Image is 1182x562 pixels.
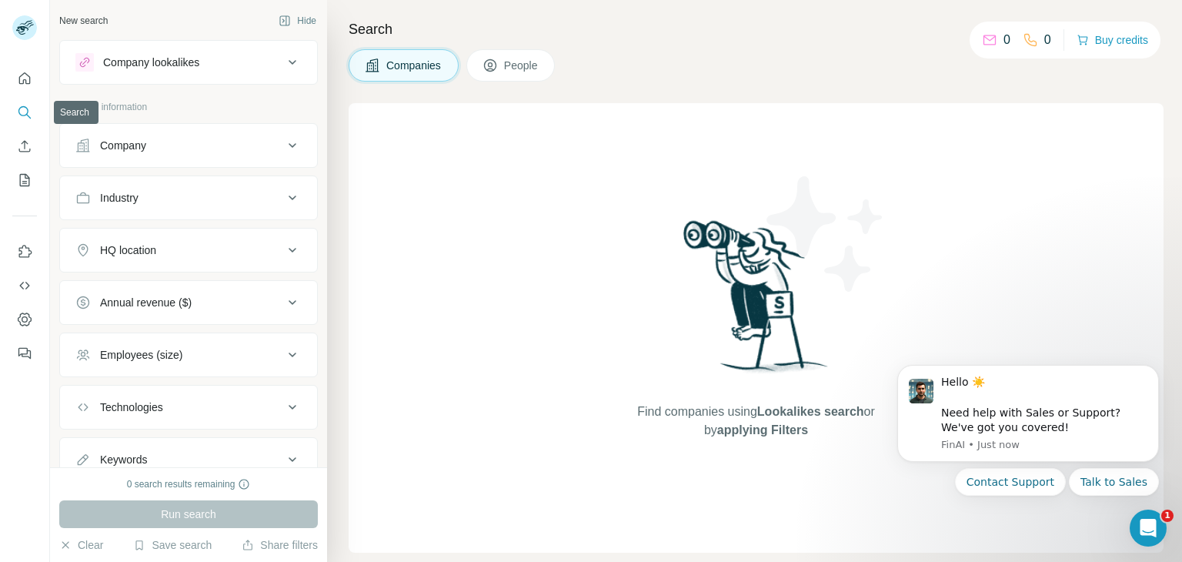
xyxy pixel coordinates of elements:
[127,477,251,491] div: 0 search results remaining
[717,423,808,437] span: applying Filters
[1044,31,1051,49] p: 0
[100,295,192,310] div: Annual revenue ($)
[12,272,37,299] button: Use Surfe API
[12,65,37,92] button: Quick start
[100,243,156,258] div: HQ location
[349,18,1164,40] h4: Search
[242,537,318,553] button: Share filters
[12,132,37,160] button: Enrich CSV
[12,340,37,367] button: Feedback
[60,389,317,426] button: Technologies
[60,127,317,164] button: Company
[504,58,539,73] span: People
[676,216,836,388] img: Surfe Illustration - Woman searching with binoculars
[268,9,327,32] button: Hide
[633,403,879,440] span: Find companies using or by
[100,400,163,415] div: Technologies
[103,55,199,70] div: Company lookalikes
[59,14,108,28] div: New search
[100,452,147,467] div: Keywords
[1003,31,1010,49] p: 0
[60,44,317,81] button: Company lookalikes
[100,138,146,153] div: Company
[1077,29,1148,51] button: Buy credits
[12,99,37,126] button: Search
[757,405,864,418] span: Lookalikes search
[12,238,37,266] button: Use Surfe on LinkedIn
[133,537,212,553] button: Save search
[60,232,317,269] button: HQ location
[59,100,318,114] p: Company information
[59,537,103,553] button: Clear
[60,441,317,478] button: Keywords
[386,58,442,73] span: Companies
[12,306,37,333] button: Dashboard
[100,190,139,206] div: Industry
[1161,510,1174,522] span: 1
[1130,510,1167,547] iframe: Intercom live chat
[100,347,182,363] div: Employees (size)
[60,179,317,216] button: Industry
[12,166,37,194] button: My lists
[756,165,895,303] img: Surfe Illustration - Stars
[60,284,317,321] button: Annual revenue ($)
[874,346,1182,554] iframe: Intercom notifications message
[60,336,317,373] button: Employees (size)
